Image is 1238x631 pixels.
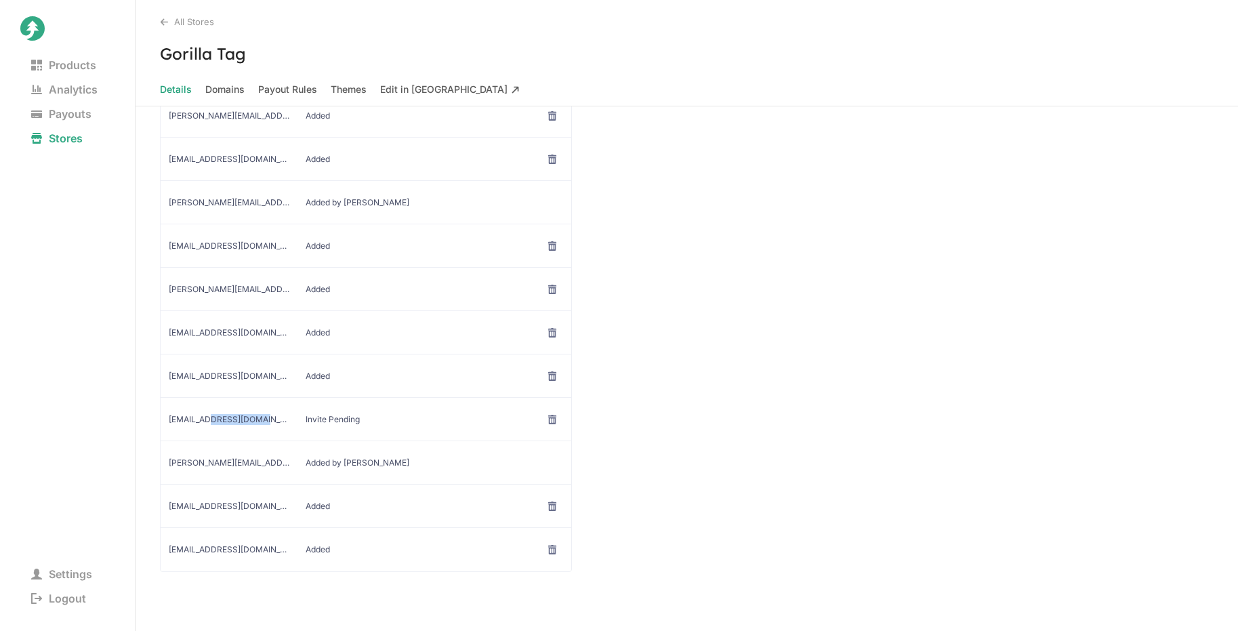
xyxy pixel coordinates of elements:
span: Added [306,154,426,165]
span: Stores [20,129,94,148]
span: jenniferl@anotheraxiom.com [169,284,289,295]
h3: Gorilla Tag [136,43,1238,64]
span: davidy@anotheraxiom.com [169,110,289,121]
span: Added [306,241,426,251]
span: Themes [331,80,367,99]
span: caytied@anotheraxiom.com [169,241,289,251]
span: Added [306,371,426,382]
span: Payout Rules [258,80,317,99]
span: Products [20,56,107,75]
span: Domains [205,80,245,99]
span: steven.thompson@hellojuniper.com [169,197,289,208]
span: Analytics [20,80,108,99]
span: Added [306,327,426,338]
span: eliea@anotheraxiom.com [169,327,289,338]
span: Added by Juniper [306,197,426,208]
span: Details [160,80,192,99]
span: kerestell@anotheraxiom.com [169,371,289,382]
span: jakez@anotheraxiom.com [169,544,289,555]
span: Invite Pending [306,414,426,425]
div: All Stores [160,16,1238,27]
span: Edit in [GEOGRAPHIC_DATA] [380,80,520,99]
span: steven@hellojuniper.com [169,457,289,468]
span: Payouts [20,104,102,123]
span: Settings [20,565,103,584]
span: tessthor@anotheraxiom.com [169,414,289,425]
span: Added [306,544,426,555]
span: davidn@anotheraxiom.com [169,501,289,512]
span: Logout [20,589,97,608]
span: Added [306,284,426,295]
span: Added [306,110,426,121]
span: accountingteam@anotheraxiom.com [169,154,289,165]
span: Added by Juniper [306,457,426,468]
span: Added [306,501,426,512]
